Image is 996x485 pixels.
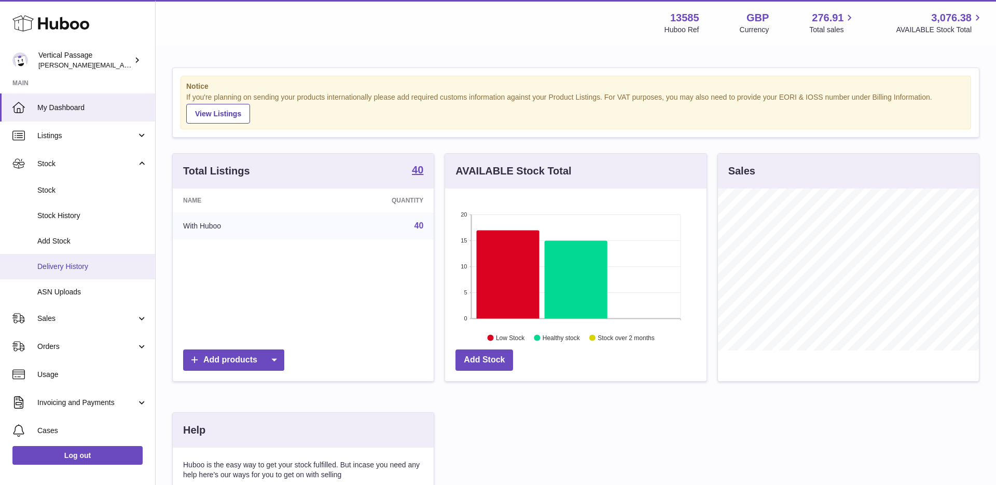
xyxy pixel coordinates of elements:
[186,92,965,124] div: If you're planning on sending your products internationally please add required customs informati...
[412,165,423,175] strong: 40
[37,426,147,436] span: Cases
[183,423,205,437] h3: Help
[37,131,136,141] span: Listings
[37,159,136,169] span: Stock
[896,25,984,35] span: AVAILABLE Stock Total
[746,11,769,25] strong: GBP
[931,11,972,25] span: 3,076.38
[37,185,147,195] span: Stock
[809,11,855,35] a: 276.91 Total sales
[37,398,136,408] span: Invoicing and Payments
[37,103,147,113] span: My Dashboard
[12,52,28,68] img: ryan@verticalpassage.com
[496,334,525,341] text: Low Stock
[12,446,143,465] a: Log out
[38,50,132,70] div: Vertical Passage
[173,188,311,212] th: Name
[665,25,699,35] div: Huboo Ref
[183,460,423,480] p: Huboo is the easy way to get your stock fulfilled. But incase you need any help here's our ways f...
[812,11,843,25] span: 276.91
[37,314,136,324] span: Sales
[896,11,984,35] a: 3,076.38 AVAILABLE Stock Total
[37,287,147,297] span: ASN Uploads
[311,188,434,212] th: Quantity
[461,263,467,270] text: 10
[464,289,467,295] text: 5
[461,211,467,218] text: 20
[37,211,147,221] span: Stock History
[543,334,580,341] text: Healthy stock
[173,212,311,239] td: With Huboo
[670,11,699,25] strong: 13585
[37,370,147,380] span: Usage
[37,236,147,246] span: Add Stock
[183,349,284,371] a: Add products
[455,349,513,371] a: Add Stock
[183,164,250,178] h3: Total Listings
[37,342,136,352] span: Orders
[412,165,423,177] a: 40
[38,61,208,69] span: [PERSON_NAME][EMAIL_ADDRESS][DOMAIN_NAME]
[728,164,755,178] h3: Sales
[809,25,855,35] span: Total sales
[598,334,655,341] text: Stock over 2 months
[186,82,965,91] strong: Notice
[740,25,769,35] div: Currency
[464,315,467,321] text: 0
[461,237,467,244] text: 15
[455,164,571,178] h3: AVAILABLE Stock Total
[37,262,147,272] span: Delivery History
[414,221,424,230] a: 40
[186,104,250,124] a: View Listings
